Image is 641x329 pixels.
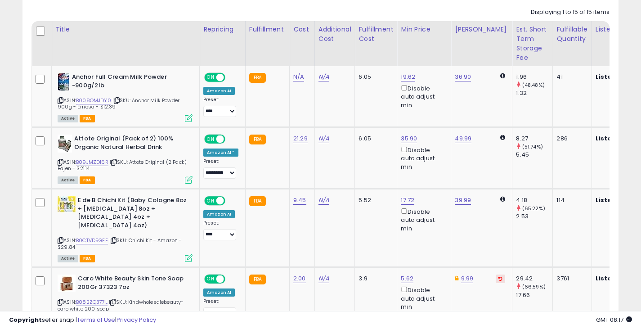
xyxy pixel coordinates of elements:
span: 2025-09-17 08:17 GMT [596,315,632,324]
div: 3761 [556,275,584,283]
img: 51qqXtTXSCL._SL40_.jpg [58,196,76,212]
small: FBA [249,275,266,284]
div: 41 [556,73,584,81]
span: | SKU: Attote Original (2 Pack) Bajen - $21.14 [58,158,187,172]
b: E de B Chichi Kit (Baby Cologne 8oz + [MEDICAL_DATA] 8oz + [MEDICAL_DATA] 4oz + [MEDICAL_DATA] 4oz) [78,196,187,232]
small: (51.74%) [522,143,543,150]
div: Disable auto adjust min [401,207,444,233]
a: 39.99 [455,196,471,205]
div: Disable auto adjust min [401,83,444,109]
div: Preset: [203,298,238,319]
span: All listings currently available for purchase on Amazon [58,115,78,122]
div: 1.32 [516,89,552,97]
a: N/A [318,274,329,283]
div: ASIN: [58,196,193,261]
div: 3.9 [359,275,390,283]
a: 21.29 [293,134,308,143]
span: FBA [80,176,95,184]
a: 35.90 [401,134,417,143]
small: FBA [249,196,266,206]
div: Fulfillment [249,25,286,34]
span: OFF [224,275,238,283]
div: 114 [556,196,584,204]
div: Fulfillable Quantity [556,25,587,44]
a: 36.90 [455,72,471,81]
div: Min Price [401,25,447,34]
b: Attote Original (Pack of 2) 100% Organic Natural Herbal Drink [74,135,184,153]
span: OFF [224,135,238,143]
small: (65.22%) [522,205,545,212]
b: Caro White Beauty Skin Tone Soap 200Gr 37323 7oz [78,275,187,293]
a: B0CTVD5GFF [76,237,108,244]
span: | SKU: Chichi Kit - Amazon - $29.84 [58,237,182,250]
span: OFF [224,197,238,205]
span: All listings currently available for purchase on Amazon [58,176,78,184]
div: Disable auto adjust min [401,145,444,171]
div: Est. Short Term Storage Fee [516,25,549,63]
span: | SKU: Kindwholesalebeauty-caro white 200 soap [58,298,184,312]
small: FBA [249,73,266,83]
span: FBA [80,255,95,262]
img: 41zHSiuqJxL._SL40_.jpg [58,135,72,153]
b: Listed Price: [596,134,637,143]
a: 2.00 [293,274,306,283]
div: Amazon AI [203,87,235,95]
span: ON [205,74,216,81]
div: Amazon AI * [203,149,238,157]
a: Terms of Use [77,315,115,324]
div: Disable auto adjust min [401,285,444,311]
div: 5.52 [359,196,390,204]
a: N/A [318,134,329,143]
div: ASIN: [58,73,193,121]
a: 9.99 [461,274,474,283]
div: 17.66 [516,291,552,299]
b: Listed Price: [596,274,637,283]
div: ASIN: [58,135,193,183]
a: Privacy Policy [117,315,156,324]
small: (48.48%) [522,81,545,89]
div: 4.18 [516,196,552,204]
a: N/A [318,72,329,81]
a: N/A [318,196,329,205]
a: B09JMZD16R [76,158,108,166]
div: Preset: [203,158,238,179]
small: FBA [249,135,266,144]
span: | SKU: Anchor Milk Powder 900g - Emesa - $12.39 [58,97,179,110]
div: Title [55,25,196,34]
span: ON [205,275,216,283]
a: 9.45 [293,196,306,205]
a: B082ZQ377L [76,298,108,306]
div: Displaying 1 to 15 of 15 items [531,8,610,17]
div: 286 [556,135,584,143]
a: 49.99 [455,134,471,143]
b: Listed Price: [596,196,637,204]
img: 51TiCpIVTgL._SL40_.jpg [58,73,70,91]
a: B008OMJDY0 [76,97,111,104]
div: 5.45 [516,151,552,159]
b: Anchor Full Cream Milk Powder -900g/2lb [72,73,181,92]
a: 19.62 [401,72,415,81]
span: All listings currently available for purchase on Amazon [58,255,78,262]
div: 6.05 [359,135,390,143]
div: Cost [293,25,311,34]
div: 2.53 [516,212,552,221]
span: FBA [80,115,95,122]
div: ASIN: [58,275,193,323]
div: 6.05 [359,73,390,81]
img: 41iifNkd4pL._SL40_.jpg [58,275,76,292]
div: 8.27 [516,135,552,143]
span: ON [205,197,216,205]
div: seller snap | | [9,316,156,324]
span: OFF [224,74,238,81]
a: N/A [293,72,304,81]
span: ON [205,135,216,143]
div: [PERSON_NAME] [455,25,508,34]
div: Fulfillment Cost [359,25,393,44]
b: Listed Price: [596,72,637,81]
a: 5.62 [401,274,413,283]
div: 29.42 [516,275,552,283]
div: Repricing [203,25,242,34]
small: (66.59%) [522,283,546,290]
a: 17.72 [401,196,414,205]
strong: Copyright [9,315,42,324]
